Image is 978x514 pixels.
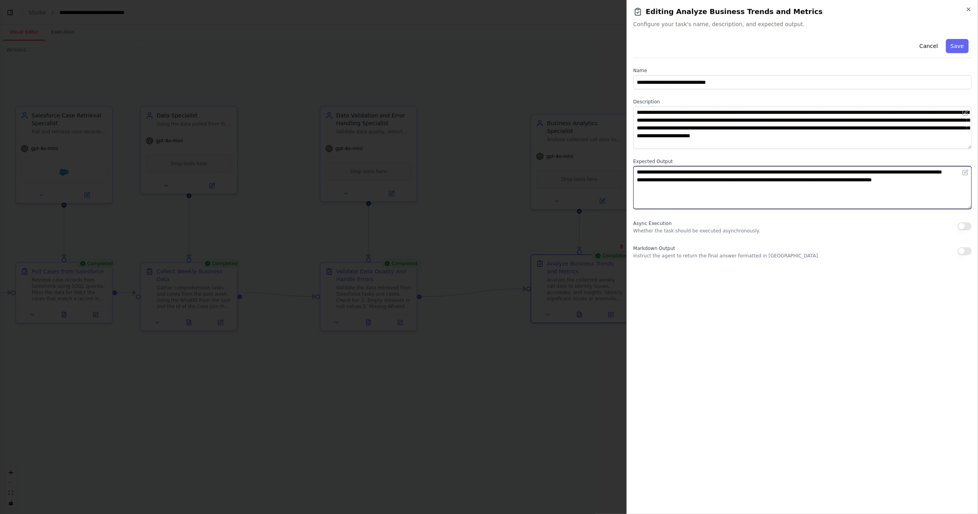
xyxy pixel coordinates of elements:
[633,221,672,226] span: Async Execution
[633,158,972,165] label: Expected Output
[915,39,942,53] button: Cancel
[633,20,972,28] span: Configure your task's name, description, and expected output.
[633,246,675,251] span: Markdown Output
[961,168,970,177] button: Open in editor
[633,228,760,234] p: Whether the task should be executed asynchronously.
[633,99,972,105] label: Description
[946,39,969,53] button: Save
[961,108,970,117] button: Open in editor
[633,253,818,259] p: Instruct the agent to return the final answer formatted in [GEOGRAPHIC_DATA]
[633,67,972,74] label: Name
[633,6,972,17] h2: Editing Analyze Business Trends and Metrics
